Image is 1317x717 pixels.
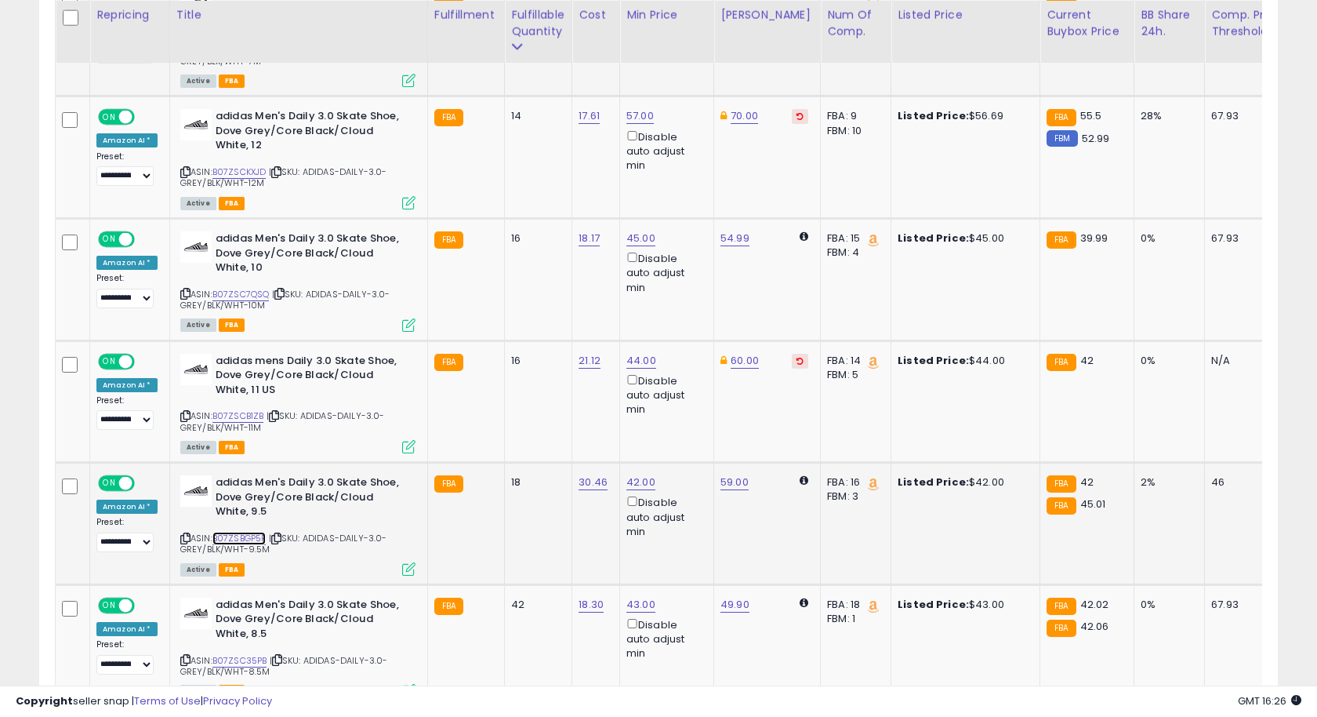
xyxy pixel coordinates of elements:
span: All listings currently available for purchase on Amazon [180,318,216,332]
small: FBA [1047,598,1076,615]
div: Disable auto adjust min [626,372,702,417]
small: FBA [1047,109,1076,126]
div: FBM: 4 [827,246,879,260]
div: Amazon AI * [96,256,158,270]
span: OFF [132,355,158,368]
div: $56.69 [898,109,1028,123]
span: ON [100,111,119,124]
div: 0% [1141,231,1192,246]
div: Repricing [96,7,163,24]
div: FBA: 18 [827,598,879,612]
b: adidas mens Daily 3.0 Skate Shoe, Dove Grey/Core Black/Cloud White, 11 US [216,354,406,402]
small: FBA [1047,354,1076,371]
b: Listed Price: [898,353,969,368]
span: ON [100,477,119,490]
small: FBA [1047,620,1076,637]
div: Current Buybox Price [1047,7,1127,40]
div: Preset: [96,273,158,308]
div: ASIN: [180,598,415,697]
a: 70.00 [731,108,758,124]
div: ASIN: [180,109,415,208]
b: adidas Men's Daily 3.0 Skate Shoe, Dove Grey/Core Black/Cloud White, 9.5 [216,475,406,523]
div: FBA: 14 [827,354,879,368]
small: FBA [434,109,463,126]
div: $43.00 [898,598,1028,612]
a: 21.12 [579,353,600,369]
div: FBM: 3 [827,490,879,504]
div: 46 [1211,475,1286,490]
div: Fulfillable Quantity [511,7,565,40]
div: FBM: 10 [827,124,879,138]
span: | SKU: ADIDAS-DAILY-3.0-GREY/BLK/WHT-10M [180,288,390,311]
strong: Copyright [16,693,73,708]
a: 44.00 [626,353,656,369]
div: Preset: [96,517,158,552]
span: FBA [219,75,245,88]
b: Listed Price: [898,108,969,123]
b: adidas Men's Daily 3.0 Skate Shoe, Dove Grey/Core Black/Cloud White, 8.5 [216,598,406,646]
div: ASIN: [180,231,415,330]
div: Comp. Price Threshold [1211,7,1292,40]
div: 67.93 [1211,598,1286,612]
a: 18.17 [579,231,600,246]
div: 0% [1141,354,1192,368]
a: B07ZSCKXJD [212,166,267,179]
span: 45.01 [1080,497,1106,511]
div: Preset: [96,639,158,675]
span: | SKU: ADIDAS-DAILY-3.0-GREY/BLK/WHT-9.5M [180,532,387,555]
div: 14 [511,109,560,123]
a: 59.00 [720,475,749,490]
small: FBA [434,475,463,493]
small: FBA [1047,475,1076,493]
div: FBM: 1 [827,612,879,626]
span: OFF [132,477,158,490]
span: FBA [219,563,245,577]
span: 42.02 [1080,597,1109,612]
span: OFF [132,599,158,612]
a: 49.90 [720,597,749,613]
a: 18.30 [579,597,604,613]
div: Title [176,7,421,24]
a: B07ZSCB1ZB [212,409,264,423]
span: ON [100,599,119,612]
img: 31zIqMxfSIL._SL40_.jpg [180,475,212,507]
img: 31zIqMxfSIL._SL40_.jpg [180,598,212,629]
div: Disable auto adjust min [626,128,702,173]
span: 42.06 [1080,619,1109,634]
span: ON [100,233,119,246]
a: B07ZSC7QSQ [212,288,270,301]
b: adidas Men's Daily 3.0 Skate Shoe, Dove Grey/Core Black/Cloud White, 10 [216,231,406,279]
span: All listings currently available for purchase on Amazon [180,197,216,210]
div: 0% [1141,598,1192,612]
img: 31zIqMxfSIL._SL40_.jpg [180,109,212,140]
span: | SKU: ADIDAS-DAILY-3.0-GREY/BLK/WHT-12M [180,166,387,189]
span: | SKU: ADIDAS-DAILY-3.0-GREY/BLK/WHT-8.5M [180,654,388,678]
div: Preset: [96,151,158,187]
a: 30.46 [579,475,608,490]
div: Preset: [96,395,158,431]
div: Amazon AI * [96,622,158,636]
span: FBA [219,197,245,210]
div: $42.00 [898,475,1028,490]
span: 42 [1080,353,1094,368]
a: 54.99 [720,231,749,246]
div: Disable auto adjust min [626,493,702,539]
div: 28% [1141,109,1192,123]
i: This overrides the store level Dynamic Max Price for this listing [720,111,727,121]
div: $44.00 [898,354,1028,368]
div: 16 [511,354,560,368]
div: [PERSON_NAME] [720,7,814,24]
div: seller snap | | [16,694,272,709]
a: 17.61 [579,108,600,124]
small: FBA [1047,497,1076,515]
span: OFF [132,111,158,124]
span: 52.99 [1082,131,1110,146]
small: FBA [434,231,463,249]
span: 42 [1080,475,1094,490]
small: FBA [434,598,463,615]
div: 67.93 [1211,231,1286,246]
span: OFF [132,233,158,246]
div: Num of Comp. [827,7,884,40]
div: $45.00 [898,231,1028,246]
a: Terms of Use [134,693,201,708]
